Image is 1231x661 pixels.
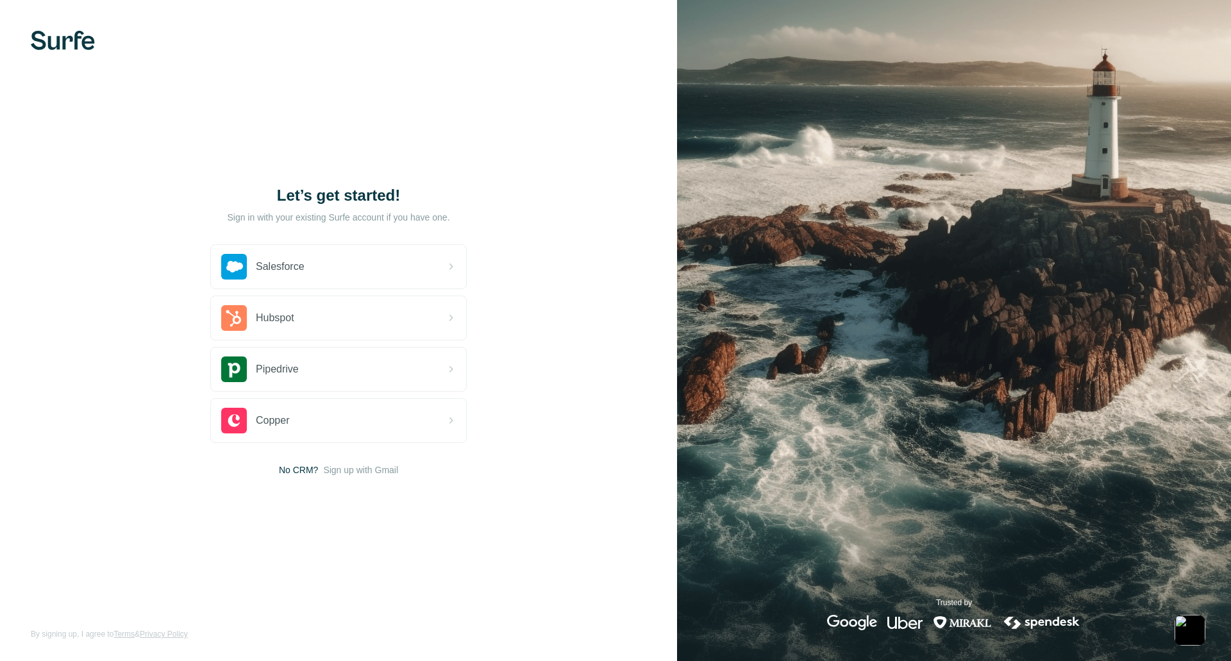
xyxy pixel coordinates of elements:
img: copper's logo [221,408,247,433]
img: pipedrive's logo [221,356,247,382]
img: uber's logo [887,615,923,630]
img: hubspot's logo [221,305,247,331]
span: No CRM? [279,464,318,476]
img: mirakl's logo [933,615,992,630]
span: Copper [256,413,289,428]
img: google's logo [827,615,877,630]
img: spendesk's logo [1002,615,1082,630]
span: By signing up, I agree to & [31,628,188,640]
span: Salesforce [256,259,305,274]
img: salesforce's logo [221,254,247,280]
button: Sign up with Gmail [323,464,398,476]
span: Hubspot [256,310,294,326]
h1: Let’s get started! [210,185,467,206]
p: Sign in with your existing Surfe account if you have one. [227,211,449,224]
p: Trusted by [936,597,972,608]
span: Pipedrive [256,362,299,377]
a: Privacy Policy [140,630,188,639]
img: Surfe's logo [31,31,95,50]
a: Terms [113,630,135,639]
